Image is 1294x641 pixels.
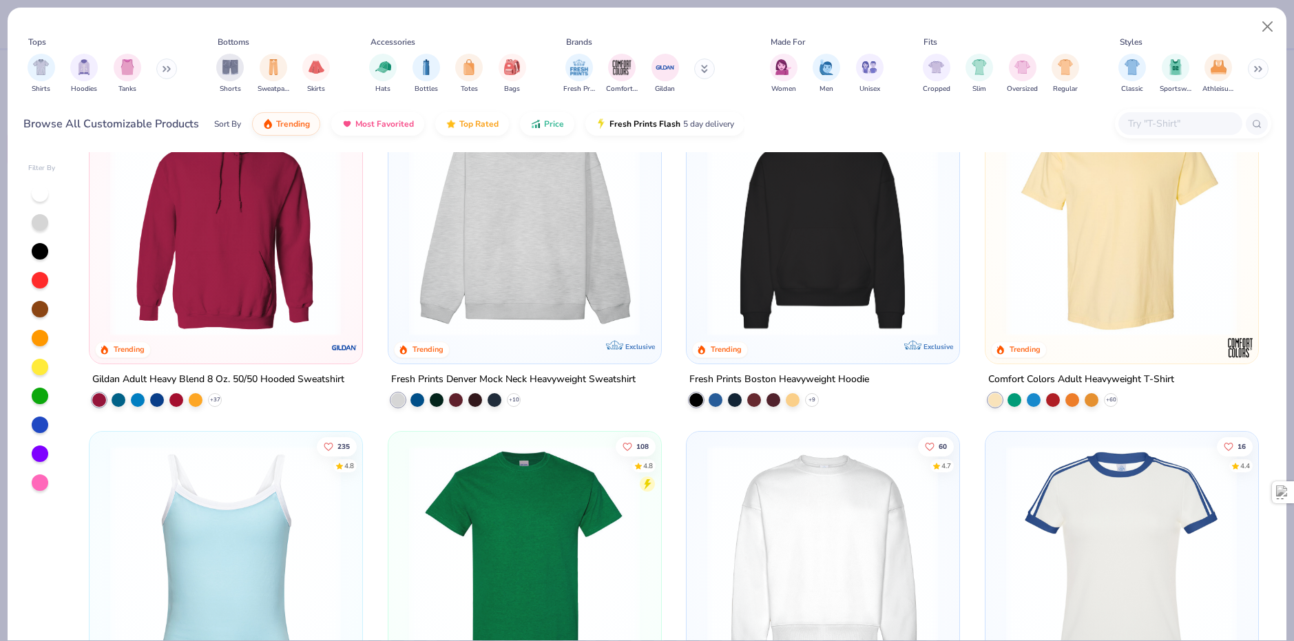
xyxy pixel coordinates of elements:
button: Like [918,437,954,456]
button: filter button [455,54,483,94]
span: Most Favorited [355,118,414,129]
img: 91acfc32-fd48-4d6b-bdad-a4c1a30ac3fc [700,105,945,336]
span: Oversized [1007,84,1038,94]
button: Fresh Prints Flash5 day delivery [585,112,744,136]
img: Athleisure Image [1211,59,1227,75]
span: Top Rated [459,118,499,129]
button: filter button [70,54,98,94]
div: Fresh Prints Denver Mock Neck Heavyweight Sweatshirt [391,370,636,388]
span: + 60 [1105,395,1116,403]
img: Men Image [819,59,834,75]
div: filter for Sweatpants [258,54,289,94]
div: filter for Slim [966,54,993,94]
div: Fresh Prints Boston Heavyweight Hoodie [689,370,869,388]
div: filter for Bags [499,54,526,94]
button: filter button [302,54,330,94]
button: Price [520,112,574,136]
img: Fresh Prints Image [569,57,589,78]
div: Fits [923,36,937,48]
button: filter button [1007,54,1038,94]
button: Close [1255,14,1281,40]
div: filter for Comfort Colors [606,54,638,94]
span: Skirts [307,84,325,94]
div: Browse All Customizable Products [23,116,199,132]
img: Cropped Image [928,59,944,75]
button: filter button [216,54,244,94]
span: Fresh Prints [563,84,595,94]
img: Classic Image [1125,59,1140,75]
div: Styles [1120,36,1142,48]
img: Skirts Image [309,59,324,75]
img: Totes Image [461,59,477,75]
div: filter for Shirts [28,54,55,94]
div: filter for Tanks [114,54,141,94]
img: Gildan Image [655,57,676,78]
div: filter for Sportswear [1160,54,1191,94]
img: TopRated.gif [446,118,457,129]
img: Hats Image [375,59,391,75]
span: Tanks [118,84,136,94]
span: Shorts [220,84,241,94]
img: Bottles Image [419,59,434,75]
button: filter button [923,54,950,94]
img: trending.gif [262,118,273,129]
button: filter button [1118,54,1146,94]
button: filter button [1052,54,1079,94]
div: filter for Men [813,54,840,94]
div: filter for Regular [1052,54,1079,94]
img: Regular Image [1058,59,1074,75]
button: Like [616,437,656,456]
input: Try "T-Shirt" [1127,116,1233,132]
img: Women Image [775,59,791,75]
span: Comfort Colors [606,84,638,94]
div: filter for Bottles [413,54,440,94]
div: Made For [771,36,805,48]
img: flash.gif [596,118,607,129]
span: 5 day delivery [683,116,734,132]
div: filter for Oversized [1007,54,1038,94]
span: Hoodies [71,84,97,94]
button: Like [1217,437,1253,456]
span: Totes [461,84,478,94]
span: Bottles [415,84,438,94]
img: Sweatpants Image [266,59,281,75]
button: filter button [1160,54,1191,94]
img: Gildan logo [331,333,358,361]
img: Hoodies Image [76,59,92,75]
span: Hats [375,84,390,94]
div: filter for Women [770,54,797,94]
div: 4.4 [1240,461,1250,471]
span: Exclusive [625,341,654,350]
button: Most Favorited [331,112,424,136]
button: filter button [114,54,141,94]
div: 4.8 [643,461,653,471]
div: Filter By [28,163,56,174]
button: Trending [252,112,320,136]
button: filter button [563,54,595,94]
div: filter for Hats [369,54,397,94]
div: filter for Unisex [856,54,884,94]
img: Slim Image [972,59,987,75]
button: Like [317,437,357,456]
div: filter for Classic [1118,54,1146,94]
span: + 9 [808,395,815,403]
span: Athleisure [1202,84,1234,94]
img: Oversized Image [1014,59,1030,75]
img: Tanks Image [120,59,135,75]
div: filter for Fresh Prints [563,54,595,94]
img: Comfort Colors Image [612,57,632,78]
div: filter for Shorts [216,54,244,94]
span: Shirts [32,84,50,94]
img: 01756b78-01f6-4cc6-8d8a-3c30c1a0c8ac [103,105,348,336]
span: Slim [972,84,986,94]
button: filter button [413,54,440,94]
img: Comfort Colors logo [1226,333,1253,361]
button: filter button [770,54,797,94]
div: filter for Cropped [923,54,950,94]
img: 029b8af0-80e6-406f-9fdc-fdf898547912 [999,105,1244,336]
div: filter for Skirts [302,54,330,94]
button: filter button [966,54,993,94]
button: filter button [651,54,679,94]
img: a90f7c54-8796-4cb2-9d6e-4e9644cfe0fe [647,105,891,336]
button: filter button [813,54,840,94]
